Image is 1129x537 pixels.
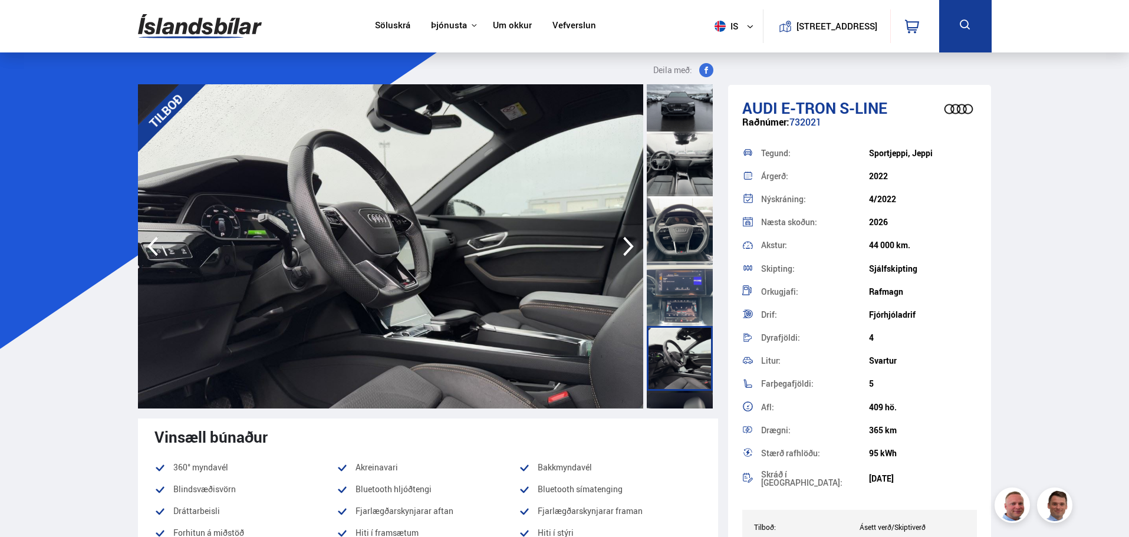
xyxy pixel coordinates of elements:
a: Um okkur [493,20,532,32]
div: 732021 [742,117,977,140]
span: Audi [742,97,778,118]
li: Bluetooth hljóðtengi [337,482,519,496]
div: 44 000 km. [869,241,977,250]
span: Raðnúmer: [742,116,789,129]
a: Söluskrá [375,20,410,32]
li: Dráttarbeisli [154,504,337,518]
button: Opna LiveChat spjallviðmót [9,5,45,40]
img: siFngHWaQ9KaOqBr.png [996,489,1032,525]
div: [DATE] [869,474,977,483]
div: Skráð í [GEOGRAPHIC_DATA]: [761,470,869,487]
div: 409 hö. [869,403,977,412]
a: [STREET_ADDRESS] [769,9,884,43]
button: is [710,9,763,44]
div: Fjórhjóladrif [869,310,977,319]
div: Litur: [761,357,869,365]
div: Afl: [761,403,869,411]
li: Bakkmyndavél [519,460,701,475]
span: e-tron S-LINE [781,97,887,118]
li: 360° myndavél [154,460,337,475]
div: Næsta skoðun: [761,218,869,226]
img: G0Ugv5HjCgRt.svg [138,7,262,45]
button: Þjónusta [431,20,467,31]
div: Skipting: [761,265,869,273]
div: 4 [869,333,977,342]
div: Akstur: [761,241,869,249]
button: Deila með: [649,63,718,77]
li: Fjarlægðarskynjarar framan [519,504,701,518]
div: Drægni: [761,426,869,434]
li: Fjarlægðarskynjarar aftan [337,504,519,518]
img: svg+xml;base64,PHN2ZyB4bWxucz0iaHR0cDovL3d3dy53My5vcmcvMjAwMC9zdmciIHdpZHRoPSI1MTIiIGhlaWdodD0iNT... [715,21,726,32]
div: 5 [869,379,977,388]
div: Orkugjafi: [761,288,869,296]
span: is [710,21,739,32]
div: Drif: [761,311,869,319]
div: 4/2022 [869,195,977,204]
div: Stærð rafhlöðu: [761,449,869,457]
div: Sportjeppi, Jeppi [869,149,977,158]
span: Deila með: [653,63,692,77]
div: Tilboð: [754,523,860,531]
div: Rafmagn [869,287,977,296]
a: Vefverslun [552,20,596,32]
div: Sjálfskipting [869,264,977,274]
img: brand logo [935,91,982,127]
button: [STREET_ADDRESS] [801,21,873,31]
div: TILBOÐ [121,67,210,155]
div: Svartur [869,356,977,365]
div: 365 km [869,426,977,435]
img: FbJEzSuNWCJXmdc-.webp [1039,489,1074,525]
div: Tegund: [761,149,869,157]
img: 3131912.jpeg [138,84,643,408]
div: Vinsæll búnaður [154,428,702,446]
li: Blindsvæðisvörn [154,482,337,496]
div: 2022 [869,172,977,181]
div: Nýskráning: [761,195,869,203]
div: Farþegafjöldi: [761,380,869,388]
div: Dyrafjöldi: [761,334,869,342]
div: 95 kWh [869,449,977,458]
div: Árgerð: [761,172,869,180]
li: Akreinavari [337,460,519,475]
div: 2026 [869,218,977,227]
div: Ásett verð/Skiptiverð [860,523,965,531]
li: Bluetooth símatenging [519,482,701,496]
